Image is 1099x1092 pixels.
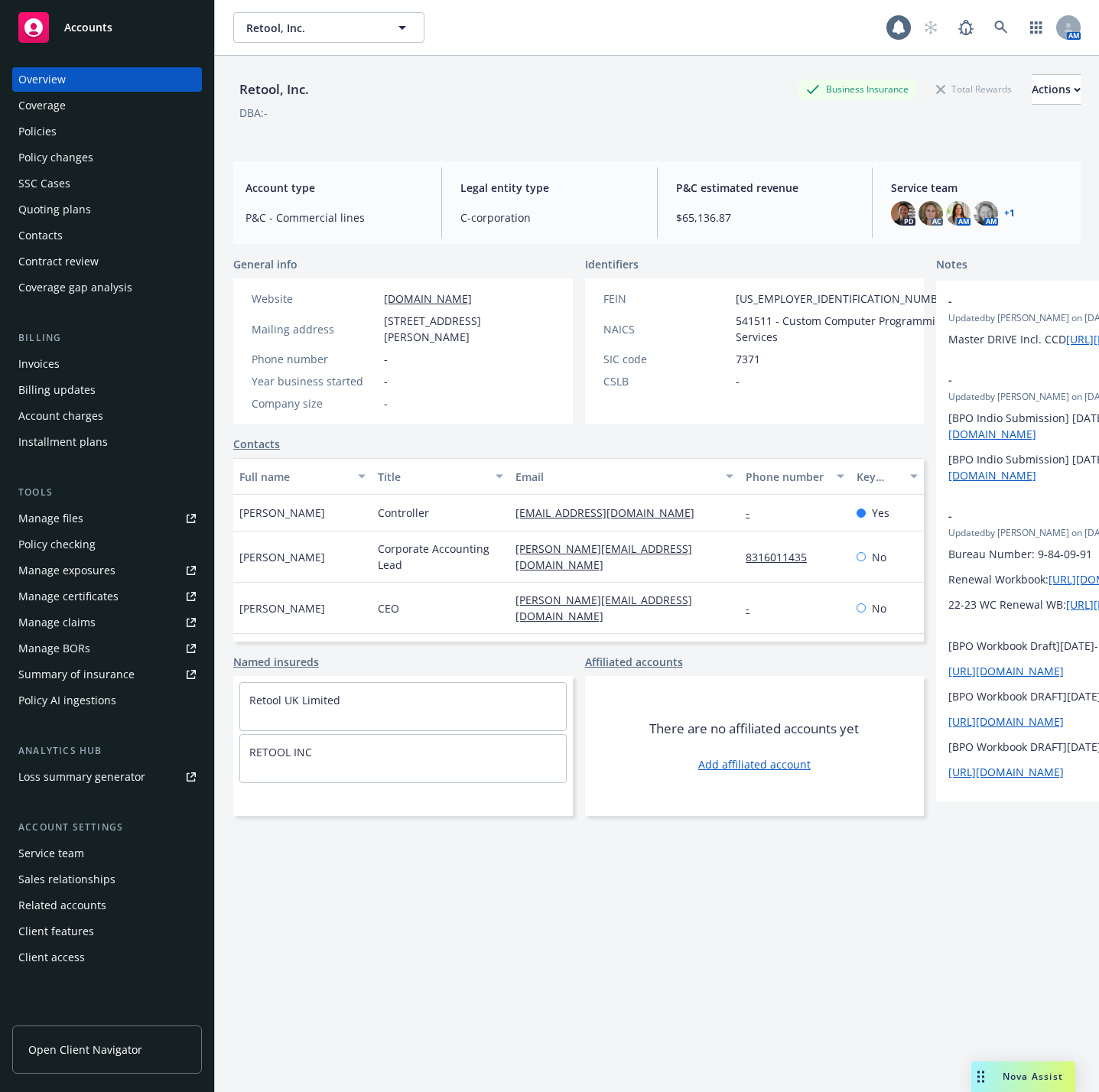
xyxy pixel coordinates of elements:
[12,171,202,196] a: SSC Cases
[28,1042,142,1058] span: Open Client Navigator
[12,249,202,274] a: Contract review
[18,610,96,635] div: Manage claims
[676,210,854,226] span: $65,136.87
[245,180,423,196] span: Account type
[12,610,202,635] a: Manage claims
[246,20,379,36] span: Retool, Inc.
[603,351,730,367] div: SIC code
[460,210,638,226] span: C-corporation
[12,352,202,376] a: Invoices
[252,321,378,337] div: Mailing address
[12,919,202,944] a: Client features
[986,12,1016,43] a: Search
[233,436,280,452] a: Contacts
[239,549,325,565] span: [PERSON_NAME]
[239,469,349,485] div: Full name
[12,6,202,49] a: Accounts
[12,404,202,428] a: Account charges
[12,532,202,557] a: Policy checking
[372,458,510,495] button: Title
[603,321,730,337] div: NAICS
[252,291,378,307] div: Website
[18,275,132,300] div: Coverage gap analysis
[18,67,66,92] div: Overview
[12,145,202,170] a: Policy changes
[12,378,202,402] a: Billing updates
[891,201,915,226] img: photo
[12,67,202,92] a: Overview
[12,688,202,713] a: Policy AI ingestions
[948,664,1064,678] a: [URL][DOMAIN_NAME]
[18,867,115,892] div: Sales relationships
[378,469,487,485] div: Title
[1003,1070,1063,1083] span: Nova Assist
[857,469,901,485] div: Key contact
[515,541,692,572] a: [PERSON_NAME][EMAIL_ADDRESS][DOMAIN_NAME]
[509,458,740,495] button: Email
[18,93,66,118] div: Coverage
[12,841,202,866] a: Service team
[585,256,639,272] span: Identifiers
[12,93,202,118] a: Coverage
[239,600,325,616] span: [PERSON_NAME]
[1032,75,1081,104] div: Actions
[18,893,106,918] div: Related accounts
[948,765,1064,779] a: [URL][DOMAIN_NAME]
[18,584,119,609] div: Manage certificates
[951,12,981,43] a: Report a Bug
[18,119,57,144] div: Policies
[12,584,202,609] a: Manage certificates
[18,145,93,170] div: Policy changes
[746,505,762,520] a: -
[603,291,730,307] div: FEIN
[12,119,202,144] a: Policies
[891,180,1068,196] span: Service team
[384,291,472,306] a: [DOMAIN_NAME]
[649,720,859,738] span: There are no affiliated accounts yet
[18,636,90,661] div: Manage BORs
[974,201,998,226] img: photo
[18,430,108,454] div: Installment plans
[515,505,707,520] a: [EMAIL_ADDRESS][DOMAIN_NAME]
[12,636,202,661] a: Manage BORs
[12,558,202,583] a: Manage exposures
[18,249,99,274] div: Contract review
[971,1061,1075,1092] button: Nova Assist
[233,12,424,43] button: Retool, Inc.
[971,1061,990,1092] div: Drag to move
[378,541,504,573] span: Corporate Accounting Lead
[249,745,312,759] a: RETOOL INC
[946,201,971,226] img: photo
[872,549,886,565] span: No
[1004,209,1015,218] a: +1
[12,197,202,222] a: Quoting plans
[384,373,388,389] span: -
[12,662,202,687] a: Summary of insurance
[233,80,315,99] div: Retool, Inc.
[746,601,762,616] a: -
[18,945,85,970] div: Client access
[12,893,202,918] a: Related accounts
[252,351,378,367] div: Phone number
[1021,12,1052,43] a: Switch app
[384,395,388,411] span: -
[919,201,943,226] img: photo
[18,841,84,866] div: Service team
[252,373,378,389] div: Year business started
[12,820,202,835] div: Account settings
[736,351,760,367] span: 7371
[872,600,886,616] span: No
[515,593,692,623] a: [PERSON_NAME][EMAIL_ADDRESS][DOMAIN_NAME]
[18,223,63,248] div: Contacts
[798,80,916,99] div: Business Insurance
[515,469,717,485] div: Email
[746,469,827,485] div: Phone number
[18,662,135,687] div: Summary of insurance
[948,714,1064,729] a: [URL][DOMAIN_NAME]
[12,945,202,970] a: Client access
[12,275,202,300] a: Coverage gap analysis
[18,171,70,196] div: SSC Cases
[233,256,298,272] span: General info
[239,505,325,521] span: [PERSON_NAME]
